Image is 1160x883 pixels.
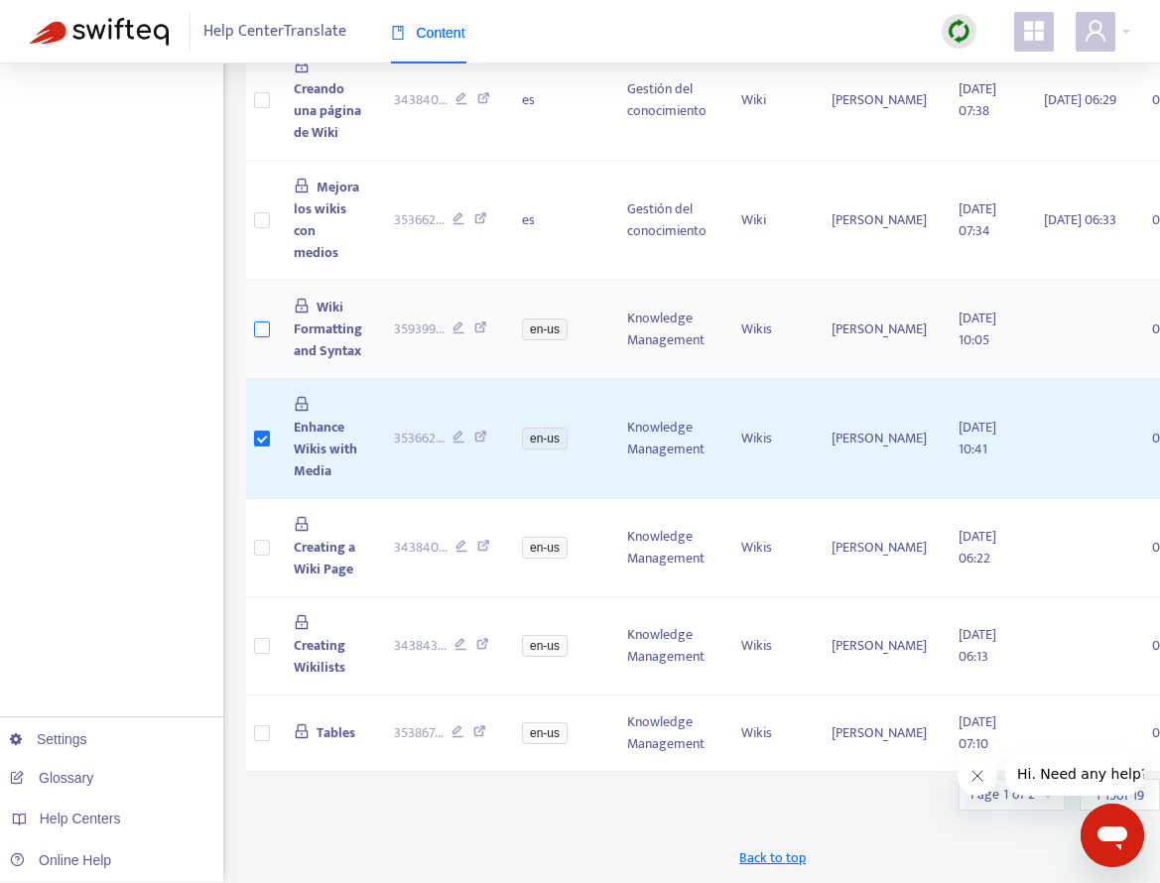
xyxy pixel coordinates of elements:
span: Tables [317,721,355,744]
span: book [391,26,405,40]
td: Wiki [725,161,816,281]
td: Knowledge Management [611,379,725,499]
span: Content [391,25,465,41]
span: [DATE] 06:22 [959,525,996,569]
a: Glossary [10,770,93,786]
td: Knowledge Management [611,597,725,695]
span: en-us [522,428,568,449]
td: [PERSON_NAME] [816,499,943,597]
span: user [1084,19,1107,43]
td: [PERSON_NAME] [816,41,943,161]
span: 1 - 15 of 19 [1096,785,1144,806]
td: Wikis [725,379,816,499]
span: Back to top [739,847,806,868]
span: en-us [522,722,568,744]
span: Enhance Wikis with Media [294,416,357,482]
td: [PERSON_NAME] [816,597,943,695]
iframe: Message from company [1005,752,1144,796]
td: [PERSON_NAME] [816,695,943,772]
span: [DATE] 10:41 [959,416,996,460]
span: lock [294,614,310,630]
span: lock [294,298,310,314]
span: 353867 ... [394,722,444,744]
td: Knowledge Management [611,281,725,379]
span: lock [294,516,310,532]
span: [DATE] 06:29 [1044,88,1116,111]
span: 353662 ... [394,209,445,231]
td: [PERSON_NAME] [816,379,943,499]
a: Settings [10,731,87,747]
span: [DATE] 07:38 [959,77,996,122]
span: [DATE] 07:10 [959,710,996,755]
td: Wikis [725,499,816,597]
span: Help Centers [40,811,121,826]
span: Mejora los wikis con medios [294,176,360,264]
span: lock [294,178,310,193]
td: es [506,41,611,161]
span: Creando una página de Wiki [294,77,361,144]
span: Creating Wikilists [294,634,345,679]
span: appstore [1022,19,1046,43]
td: [PERSON_NAME] [816,281,943,379]
td: Wiki [725,41,816,161]
span: 353662 ... [394,428,445,449]
span: [DATE] 07:34 [959,197,996,242]
img: sync.dc5367851b00ba804db3.png [947,19,971,44]
td: Gestión del conocimiento [611,41,725,161]
span: [DATE] 06:13 [959,623,996,668]
span: [DATE] 06:33 [1044,208,1116,231]
td: Wikis [725,695,816,772]
span: Help Center Translate [203,13,346,51]
span: lock [294,58,310,73]
iframe: Button to launch messaging window [1081,804,1144,867]
span: en-us [522,635,568,657]
td: Gestión del conocimiento [611,161,725,281]
img: Swifteq [30,18,169,46]
td: Knowledge Management [611,695,725,772]
iframe: Close message [958,756,997,796]
span: lock [294,723,310,739]
span: 343843 ... [394,635,447,657]
span: en-us [522,318,568,340]
span: 359399 ... [394,318,445,340]
span: en-us [522,537,568,559]
span: Creating a Wiki Page [294,536,355,580]
td: Wikis [725,597,816,695]
a: Online Help [10,852,111,868]
span: Hi. Need any help? [12,14,143,30]
td: Knowledge Management [611,499,725,597]
span: 343840 ... [394,89,448,111]
span: Wiki Formatting and Syntax [294,296,362,362]
span: [DATE] 10:05 [959,307,996,351]
span: 343840 ... [394,537,448,559]
td: Wikis [725,281,816,379]
span: lock [294,396,310,412]
td: [PERSON_NAME] [816,161,943,281]
td: es [506,161,611,281]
